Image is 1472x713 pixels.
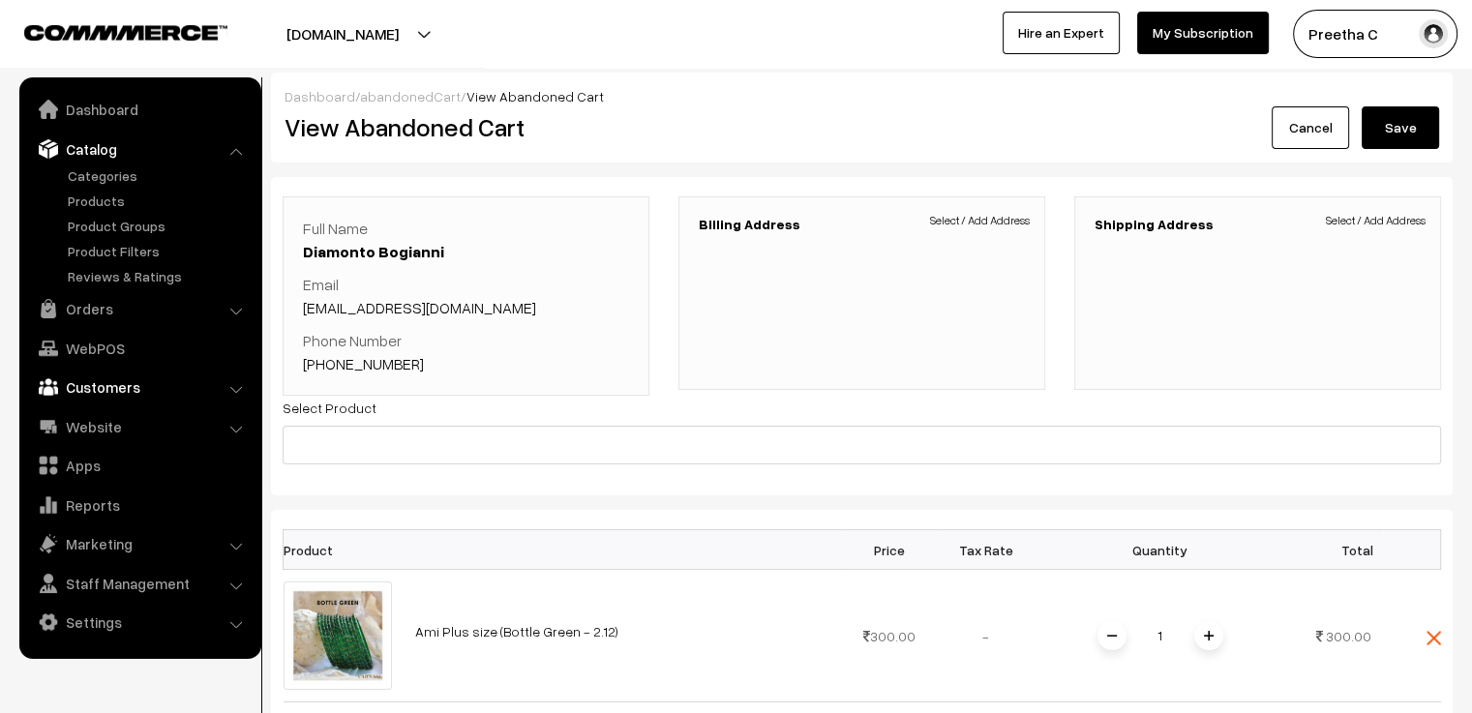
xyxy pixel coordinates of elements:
[1107,631,1117,640] img: minus
[303,329,629,375] p: Phone Number
[1326,212,1426,229] span: Select / Add Address
[63,216,255,236] a: Product Groups
[303,273,629,319] p: Email
[1095,217,1421,233] h3: Shipping Address
[63,165,255,186] a: Categories
[24,19,194,43] a: COMMMERCE
[982,628,989,644] span: -
[1035,530,1286,570] th: Quantity
[219,10,466,58] button: [DOMAIN_NAME]
[1362,106,1439,149] button: Save
[285,88,355,104] a: Dashboard
[24,605,255,639] a: Settings
[63,241,255,261] a: Product Filters
[1204,631,1214,640] img: plusI
[1272,106,1349,149] a: Cancel
[285,86,1439,106] div: / /
[1293,10,1457,58] button: Preetha C
[285,112,848,142] h2: View Abandoned Cart
[930,212,1030,229] span: Select / Add Address
[24,370,255,404] a: Customers
[1286,530,1383,570] th: Total
[360,88,461,104] a: abandonedCart
[303,354,424,373] a: [PHONE_NUMBER]
[1419,19,1448,48] img: user
[1003,12,1120,54] a: Hire an Expert
[841,570,938,702] td: 300.00
[24,25,227,40] img: COMMMERCE
[63,191,255,211] a: Products
[284,581,392,690] img: N02.jpg
[284,530,404,570] th: Product
[415,623,618,639] a: Ami Plus size (Bottle Green - 2.12)
[24,92,255,127] a: Dashboard
[24,488,255,522] a: Reports
[283,398,376,418] label: Select Product
[24,331,255,366] a: WebPOS
[841,530,938,570] th: Price
[938,530,1035,570] th: Tax Rate
[24,291,255,326] a: Orders
[303,298,536,317] a: [EMAIL_ADDRESS][DOMAIN_NAME]
[24,409,255,444] a: Website
[466,88,604,104] span: View Abandoned Cart
[699,217,1025,233] h3: Billing Address
[24,566,255,601] a: Staff Management
[24,132,255,166] a: Catalog
[1427,631,1441,645] img: close
[63,266,255,286] a: Reviews & Ratings
[1137,12,1269,54] a: My Subscription
[303,217,629,263] p: Full Name
[24,526,255,561] a: Marketing
[24,448,255,483] a: Apps
[303,242,444,261] a: Diamonto Bogianni
[1326,628,1371,644] span: 300.00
